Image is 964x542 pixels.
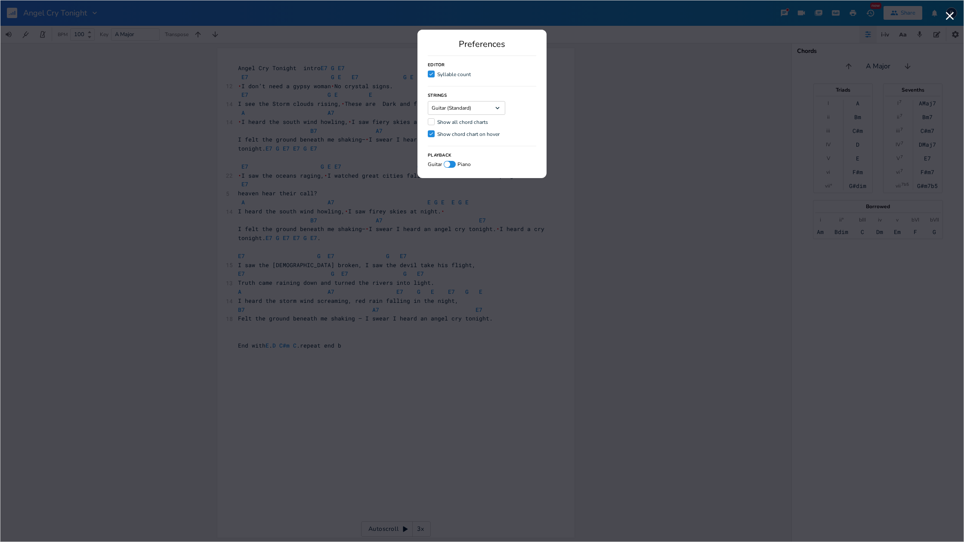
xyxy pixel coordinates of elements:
[457,162,471,167] span: Piano
[428,40,536,49] div: Preferences
[437,120,488,125] div: Show all chord charts
[432,105,471,111] span: Guitar (Standard)
[428,162,442,167] span: Guitar
[437,132,500,137] div: Show chord chart on hover
[428,153,451,157] h3: Playback
[428,63,445,67] h3: Editor
[428,93,447,98] h3: Strings
[437,72,471,77] div: Syllable count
